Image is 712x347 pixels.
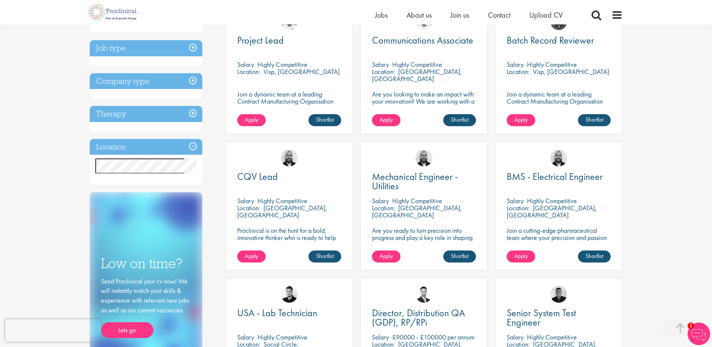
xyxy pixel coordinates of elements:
[392,196,442,205] p: Highly Competitive
[415,149,432,166] img: Jordan Kiely
[90,139,202,155] h3: Location
[507,308,611,327] a: Senior System Test Engineer
[5,319,101,342] iframe: reCAPTCHA
[688,323,694,329] span: 1
[237,196,254,205] span: Salary
[514,252,528,260] span: Apply
[450,10,469,20] a: Join us
[507,227,611,255] p: Join a cutting-edge pharmaceutical team where your precision and passion for engineering will hel...
[101,322,154,338] a: Lets go
[237,170,278,183] span: CQV Lead
[507,172,611,181] a: BMS - Electrical Engineer
[507,196,524,205] span: Salary
[237,60,254,69] span: Salary
[372,67,395,76] span: Location:
[245,252,258,260] span: Apply
[237,91,341,126] p: Join a dynamic team at a leading Contract Manufacturing Organisation (CMO) and contribute to grou...
[507,91,611,119] p: Join a dynamic team at a leading Contract Manufacturing Organisation and contribute to groundbrea...
[281,286,298,303] img: Anderson Maldonado
[257,196,307,205] p: Highly Competitive
[90,106,202,122] h3: Therapy
[372,67,462,83] p: [GEOGRAPHIC_DATA], [GEOGRAPHIC_DATA]
[392,333,474,341] p: £90000 - £100000 per annum
[372,308,476,327] a: Director, Distribution QA (GDP), RP/RPi
[507,250,535,263] a: Apply
[257,333,307,341] p: Highly Competitive
[372,91,476,133] p: Are you looking to make an impact with your innovation? We are working with a well-established ph...
[379,252,393,260] span: Apply
[309,114,341,126] a: Shortlist
[237,34,284,47] span: Project Lead
[406,10,432,20] a: About us
[90,73,202,89] h3: Company type
[578,114,611,126] a: Shortlist
[507,333,524,341] span: Salary
[527,60,577,69] p: Highly Competitive
[507,204,530,212] span: Location:
[529,10,563,20] a: Upload CV
[415,286,432,303] img: Joshua Godden
[372,170,458,192] span: Mechanical Engineer - Utilities
[372,36,476,45] a: Communications Associate
[514,116,528,124] span: Apply
[237,204,260,212] span: Location:
[688,323,710,345] img: Chatbot
[237,204,327,219] p: [GEOGRAPHIC_DATA], [GEOGRAPHIC_DATA]
[443,250,476,263] a: Shortlist
[550,286,567,303] img: Christian Andersen
[550,149,567,166] img: Jordan Kiely
[372,34,473,47] span: Communications Associate
[372,60,389,69] span: Salary
[237,36,341,45] a: Project Lead
[237,306,317,319] span: USA - Lab Technician
[507,204,597,219] p: [GEOGRAPHIC_DATA], [GEOGRAPHIC_DATA]
[372,333,389,341] span: Salary
[375,10,388,20] a: Jobs
[372,204,395,212] span: Location:
[507,36,611,45] a: Batch Record Reviewer
[237,172,341,181] a: CQV Lead
[237,227,341,255] p: Proclinical is on the hunt for a bold, innovative thinker who is ready to help push the boundarie...
[372,196,389,205] span: Salary
[263,67,340,76] p: Visp, [GEOGRAPHIC_DATA]
[372,250,400,263] a: Apply
[237,250,266,263] a: Apply
[372,114,400,126] a: Apply
[90,40,202,56] div: Job type
[309,250,341,263] a: Shortlist
[488,10,510,20] a: Contact
[372,204,462,219] p: [GEOGRAPHIC_DATA], [GEOGRAPHIC_DATA]
[507,60,524,69] span: Salary
[379,116,393,124] span: Apply
[578,250,611,263] a: Shortlist
[372,306,465,329] span: Director, Distribution QA (GDP), RP/RPi
[533,67,609,76] p: Visp, [GEOGRAPHIC_DATA]
[237,114,266,126] a: Apply
[527,333,577,341] p: Highly Competitive
[392,60,442,69] p: Highly Competitive
[372,227,476,248] p: Are you ready to turn precision into progress and play a key role in shaping the future of pharma...
[527,196,577,205] p: Highly Competitive
[372,172,476,191] a: Mechanical Engineer - Utilities
[245,116,258,124] span: Apply
[101,276,191,338] div: Send Proclinical your cv now! We will instantly match your skills & experience with relevant new ...
[237,333,254,341] span: Salary
[101,256,191,271] h3: Low on time?
[443,114,476,126] a: Shortlist
[507,34,594,47] span: Batch Record Reviewer
[281,149,298,166] img: Jordan Kiely
[507,114,535,126] a: Apply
